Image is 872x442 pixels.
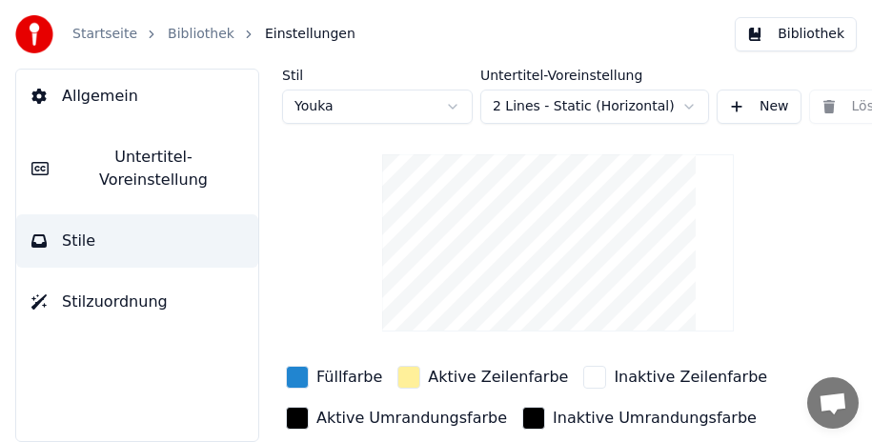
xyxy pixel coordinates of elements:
label: Stil [282,69,473,82]
span: Allgemein [62,85,138,108]
img: youka [15,15,53,53]
div: Aktive Umrandungsfarbe [316,407,507,430]
a: Startseite [72,25,137,44]
button: Stile [16,214,258,268]
div: Inaktive Umrandungsfarbe [553,407,757,430]
label: Untertitel-Voreinstellung [480,69,709,82]
nav: breadcrumb [72,25,355,44]
button: New [717,90,801,124]
button: Stilzuordnung [16,275,258,329]
span: Untertitel-Voreinstellung [64,146,243,191]
span: Einstellungen [265,25,355,44]
a: Bibliothek [168,25,234,44]
div: Aktive Zeilenfarbe [428,366,568,389]
div: Chat öffnen [807,377,859,429]
button: Aktive Zeilenfarbe [394,362,572,392]
button: Aktive Umrandungsfarbe [282,403,511,433]
button: Inaktive Zeilenfarbe [579,362,771,392]
div: Füllfarbe [316,366,382,389]
span: Stile [62,230,95,252]
button: Inaktive Umrandungsfarbe [518,403,760,433]
span: Stilzuordnung [62,291,168,313]
button: Allgemein [16,70,258,123]
button: Füllfarbe [282,362,386,392]
button: Bibliothek [735,17,857,51]
button: Untertitel-Voreinstellung [16,131,258,207]
div: Inaktive Zeilenfarbe [614,366,767,389]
